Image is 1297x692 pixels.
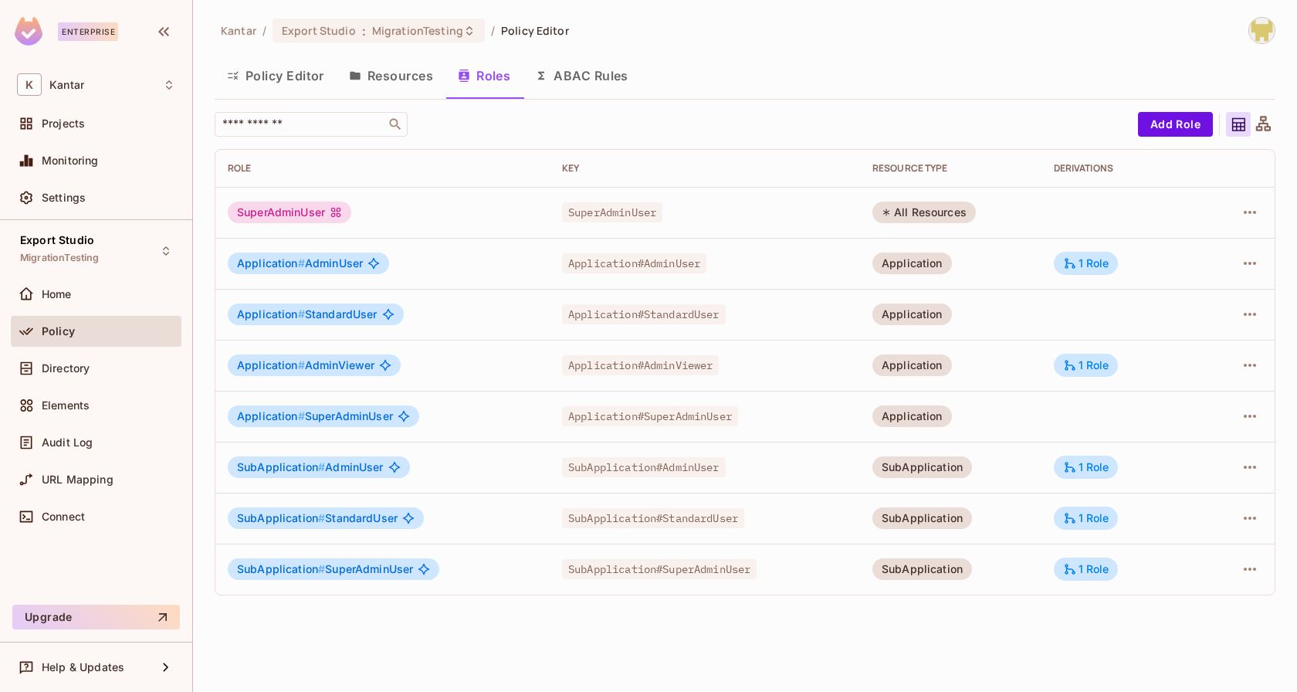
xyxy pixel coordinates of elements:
[872,405,952,427] div: Application
[562,508,744,528] span: SubApplication#StandardUser
[491,23,495,38] li: /
[237,460,325,473] span: SubApplication
[42,325,75,338] span: Policy
[228,162,537,175] div: Role
[1063,460,1109,474] div: 1 Role
[282,23,356,38] span: Export Studio
[12,605,180,629] button: Upgrade
[562,457,726,477] span: SubApplication#AdminUser
[237,461,384,473] span: AdminUser
[237,308,378,321] span: StandardUser
[237,563,413,575] span: SuperAdminUser
[523,56,641,95] button: ABAC Rules
[872,354,952,376] div: Application
[872,162,1029,175] div: RESOURCE TYPE
[562,406,738,426] span: Application#SuperAdminUser
[872,456,972,478] div: SubApplication
[872,507,972,529] div: SubApplication
[1054,162,1193,175] div: Derivations
[237,409,305,422] span: Application
[237,562,325,575] span: SubApplication
[42,661,124,673] span: Help & Updates
[237,511,325,524] span: SubApplication
[237,257,363,270] span: AdminUser
[562,162,848,175] div: Key
[872,202,976,223] div: All Resources
[1249,18,1275,43] img: Girishankar.VP@kantar.com
[562,253,706,273] span: Application#AdminUser
[1138,112,1213,137] button: Add Role
[262,23,266,38] li: /
[562,355,719,375] span: Application#AdminViewer
[42,288,72,300] span: Home
[562,304,726,324] span: Application#StandardUser
[1063,562,1109,576] div: 1 Role
[237,307,305,321] span: Application
[318,511,325,524] span: #
[237,358,305,371] span: Application
[361,25,367,37] span: :
[298,256,305,270] span: #
[42,192,86,204] span: Settings
[237,256,305,270] span: Application
[215,56,337,95] button: Policy Editor
[872,304,952,325] div: Application
[298,358,305,371] span: #
[42,511,85,523] span: Connect
[562,202,662,222] span: SuperAdminUser
[42,473,113,486] span: URL Mapping
[445,56,523,95] button: Roles
[237,359,374,371] span: AdminViewer
[20,252,99,264] span: MigrationTesting
[562,559,757,579] span: SubApplication#SuperAdminUser
[298,409,305,422] span: #
[42,154,99,167] span: Monitoring
[228,202,351,223] div: SuperAdminUser
[501,23,569,38] span: Policy Editor
[1063,358,1109,372] div: 1 Role
[17,73,42,96] span: K
[42,117,85,130] span: Projects
[42,362,90,375] span: Directory
[318,562,325,575] span: #
[372,23,463,38] span: MigrationTesting
[337,56,445,95] button: Resources
[237,410,393,422] span: SuperAdminUser
[49,79,84,91] span: Workspace: Kantar
[42,436,93,449] span: Audit Log
[318,460,325,473] span: #
[1063,511,1109,525] div: 1 Role
[15,17,42,46] img: SReyMgAAAABJRU5ErkJggg==
[42,399,90,412] span: Elements
[58,22,118,41] div: Enterprise
[221,23,256,38] span: the active workspace
[298,307,305,321] span: #
[872,253,952,274] div: Application
[237,512,398,524] span: StandardUser
[1063,256,1109,270] div: 1 Role
[20,234,94,246] span: Export Studio
[872,558,972,580] div: SubApplication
